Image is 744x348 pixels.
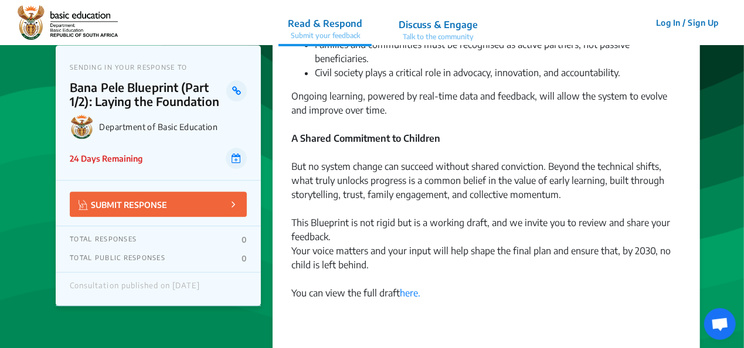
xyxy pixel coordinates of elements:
[242,254,247,263] p: 0
[291,89,681,159] div: Ongoing learning, powered by real-time data and feedback, will allow the system to evolve and imp...
[291,244,681,286] div: Your voice matters and your input will help shape the final plan and ensure that, by 2030, no chi...
[242,235,247,244] p: 0
[315,37,681,66] li: Families and communities must be recognised as active partners, not passive beneficiaries.
[70,114,94,139] img: Department of Basic Education logo
[291,132,440,144] strong: A Shared Commitment to Children
[70,254,165,263] p: TOTAL PUBLIC RESPONSES
[99,122,247,132] p: Department of Basic Education
[400,287,420,299] a: here.
[291,159,681,216] div: But no system change can succeed without shared conviction. Beyond the technical shifts, what tru...
[288,30,362,41] p: Submit your feedback
[288,16,362,30] p: Read & Respond
[315,66,681,80] li: Civil society plays a critical role in advocacy, innovation, and accountability.
[291,216,681,244] div: This Blueprint is not rigid but is a working draft, and we invite you to review and share your fe...
[70,281,200,296] div: Consultation published on [DATE]
[70,152,142,165] p: 24 Days Remaining
[79,197,167,211] p: SUBMIT RESPONSE
[70,63,247,71] p: SENDING IN YOUR RESPONSE TO
[399,32,478,42] p: Talk to the community
[704,308,736,340] div: Open chat
[70,192,247,217] button: SUBMIT RESPONSE
[70,235,137,244] p: TOTAL RESPONSES
[648,13,726,32] button: Log In / Sign Up
[70,80,226,108] p: Bana Pele Blueprint (Part 1/2): Laying the Foundation
[79,200,88,210] img: Vector.jpg
[18,5,118,40] img: r3bhv9o7vttlwasn7lg2llmba4yf
[399,18,478,32] p: Discuss & Engage
[291,286,681,314] div: You can view the full draft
